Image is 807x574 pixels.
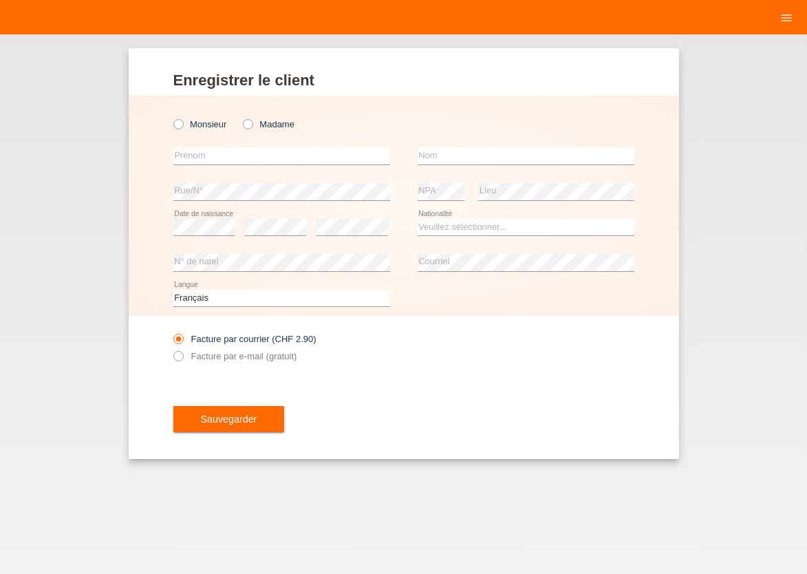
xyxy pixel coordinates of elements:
input: Monsieur [173,119,182,128]
i: menu [779,11,793,25]
label: Facture par e-mail (gratuit) [173,351,297,361]
label: Facture par courrier (CHF 2.90) [173,334,316,344]
a: menu [773,13,800,21]
h1: Enregistrer le client [173,72,634,89]
input: Madame [243,119,252,128]
label: Madame [243,119,294,129]
span: Sauvegarder [201,414,257,425]
button: Sauvegarder [173,406,285,432]
input: Facture par courrier (CHF 2.90) [173,334,182,351]
label: Monsieur [173,119,227,129]
input: Facture par e-mail (gratuit) [173,351,182,368]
